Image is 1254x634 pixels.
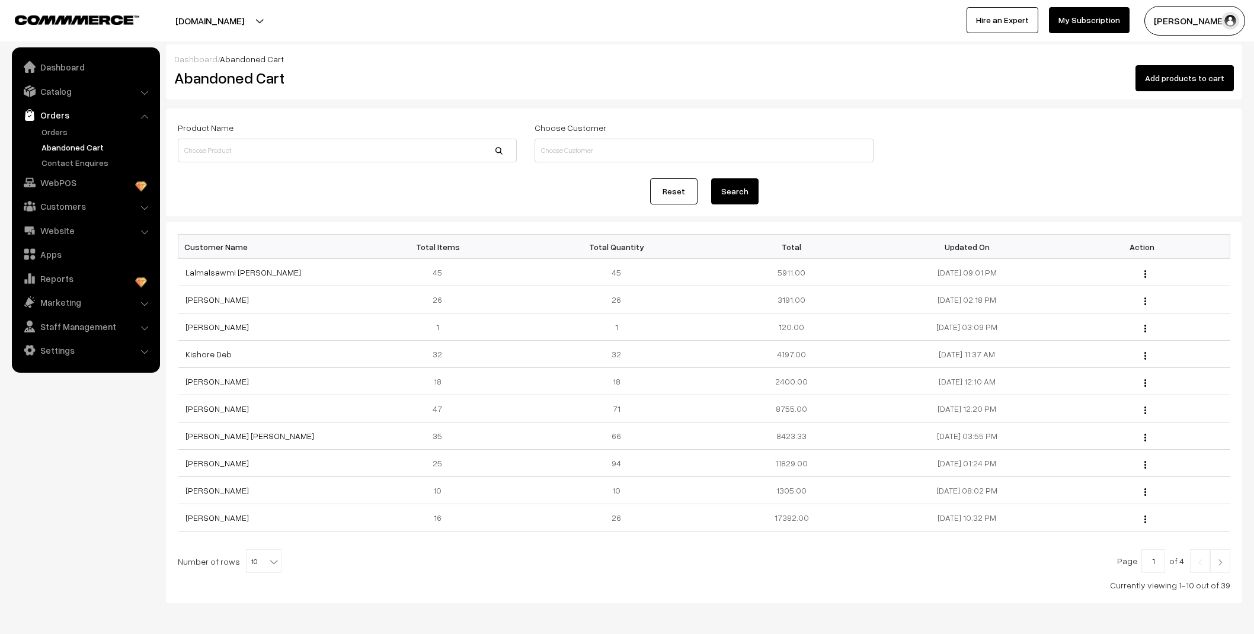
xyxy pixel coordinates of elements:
a: [PERSON_NAME] [185,376,249,386]
td: [DATE] 09:01 PM [879,259,1055,286]
td: 8755.00 [704,395,879,422]
a: [PERSON_NAME] [PERSON_NAME] [185,431,314,441]
td: [DATE] 08:02 PM [879,477,1055,504]
th: Customer Name [178,235,354,259]
td: 26 [353,286,529,313]
td: 11829.00 [704,450,879,477]
td: 3191.00 [704,286,879,313]
img: Right [1215,559,1226,566]
img: Menu [1144,461,1146,469]
span: 10 [247,550,281,574]
td: [DATE] 12:10 AM [879,368,1055,395]
a: COMMMERCE [15,12,119,26]
td: 1 [353,313,529,341]
a: [PERSON_NAME] [185,294,249,305]
td: 120.00 [704,313,879,341]
a: Orders [15,104,156,126]
a: WebPOS [15,172,156,193]
a: Catalog [15,81,156,102]
a: Dashboard [174,54,217,64]
a: Lalmalsawmi [PERSON_NAME] [185,267,301,277]
a: Website [15,220,156,241]
td: 47 [353,395,529,422]
td: 26 [529,286,704,313]
a: Dashboard [15,56,156,78]
button: Add products to cart [1135,65,1234,91]
a: Reports [15,268,156,289]
th: Total Quantity [529,235,704,259]
img: Menu [1144,297,1146,305]
td: 5911.00 [704,259,879,286]
div: / [174,53,1234,65]
td: 2400.00 [704,368,879,395]
img: Menu [1144,406,1146,414]
a: Hire an Expert [967,7,1038,33]
a: [PERSON_NAME] [185,404,249,414]
span: Number of rows [178,555,240,568]
button: [DOMAIN_NAME] [134,6,286,36]
img: Left [1195,559,1205,566]
th: Total [704,235,879,259]
td: 32 [353,341,529,368]
a: Kishore Deb [185,349,232,359]
td: [DATE] 11:37 AM [879,341,1055,368]
a: Orders [39,126,156,138]
td: 45 [353,259,529,286]
td: 1305.00 [704,477,879,504]
td: 71 [529,395,704,422]
a: [PERSON_NAME] [185,458,249,468]
a: Contact Enquires [39,156,156,169]
td: 45 [529,259,704,286]
td: [DATE] 01:24 PM [879,450,1055,477]
a: [PERSON_NAME] [185,322,249,332]
a: Customers [15,196,156,217]
td: [DATE] 12:20 PM [879,395,1055,422]
a: Marketing [15,292,156,313]
img: Menu [1144,325,1146,332]
td: 16 [353,504,529,531]
button: [PERSON_NAME] [1144,6,1245,36]
td: 10 [353,477,529,504]
a: Reset [650,178,698,204]
a: Abandoned Cart [39,141,156,153]
td: 17382.00 [704,504,879,531]
a: [PERSON_NAME] [185,485,249,495]
label: Product Name [178,121,233,134]
span: of 4 [1169,556,1184,566]
td: 94 [529,450,704,477]
img: Menu [1144,352,1146,360]
a: [PERSON_NAME] [185,513,249,523]
div: Currently viewing 1-10 out of 39 [178,579,1230,591]
td: 8423.33 [704,422,879,450]
a: Settings [15,340,156,361]
span: 10 [246,549,281,573]
td: 35 [353,422,529,450]
button: Search [711,178,759,204]
span: Page [1117,556,1137,566]
td: [DATE] 03:09 PM [879,313,1055,341]
td: 66 [529,422,704,450]
th: Total Items [353,235,529,259]
img: user [1221,12,1239,30]
th: Updated On [879,235,1055,259]
img: Menu [1144,515,1146,523]
a: Apps [15,244,156,265]
td: [DATE] 02:18 PM [879,286,1055,313]
td: 32 [529,341,704,368]
td: [DATE] 10:32 PM [879,504,1055,531]
a: My Subscription [1049,7,1130,33]
img: Menu [1144,270,1146,278]
img: COMMMERCE [15,15,139,24]
th: Action [1055,235,1230,259]
td: 18 [353,368,529,395]
td: 10 [529,477,704,504]
td: 4197.00 [704,341,879,368]
a: Staff Management [15,316,156,337]
img: Menu [1144,379,1146,387]
span: Abandoned Cart [220,54,284,64]
td: 1 [529,313,704,341]
label: Choose Customer [535,121,606,134]
td: 26 [529,504,704,531]
td: 25 [353,450,529,477]
h2: Abandoned Cart [174,69,516,87]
